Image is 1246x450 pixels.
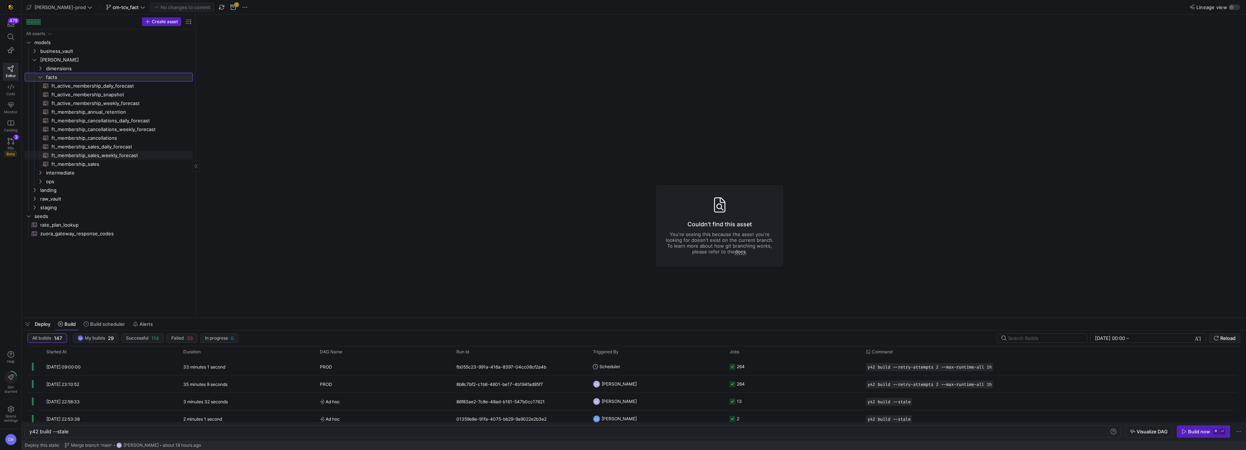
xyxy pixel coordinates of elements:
button: Build [55,318,79,330]
span: raw_vault [40,195,192,203]
span: Help [6,359,15,363]
span: [DATE] 22:58:33 [46,399,80,404]
a: rate_plan_lookup​​​​​​ [25,220,193,229]
span: Reload [1220,335,1235,341]
span: [DATE] 22:53:38 [46,416,80,422]
span: Successful [126,336,149,341]
div: 478 [8,18,19,24]
span: All builds [32,336,51,341]
y42-duration: 3 minutes 32 seconds [183,399,228,404]
span: Deploy [35,321,50,327]
div: 8b8c7bf2-c1b6-4601-be17-4b194fad95f7 [452,375,589,392]
span: ops [46,177,192,186]
span: landing [40,186,192,194]
a: Monitor [3,99,18,117]
span: y42 build --stale [867,399,911,404]
a: ft_membership_annual_retention​​​​​​​​​​ [25,108,193,116]
span: [PERSON_NAME] [602,393,637,410]
button: Getstarted [3,368,18,396]
div: Press SPACE to select this row. [25,125,193,134]
span: My builds [85,336,105,341]
button: Reload [1209,333,1240,343]
button: Help [3,348,18,367]
span: PROD [320,376,332,393]
span: Build [64,321,76,327]
div: NS [593,398,600,405]
span: Monitor [4,110,17,114]
a: ft_active_membership_weekly_forecast​​​​​​​​​​ [25,99,193,108]
span: Space settings [4,414,18,422]
button: Successful114 [121,333,164,343]
div: 01359e8e-91fa-4075-bb29-9a9022e2b3e2 [452,410,589,427]
span: ft_active_membership_snapshot​​​​​​​​​​ [51,91,184,99]
span: Merge branch 'main' [71,443,112,448]
a: ft_membership_cancellations_daily_forecast​​​​​​​​​​ [25,116,193,125]
span: Started At [46,349,67,354]
a: ft_membership_cancellations_weekly_forecast​​​​​​​​​​ [25,125,193,134]
div: 2 [737,410,739,427]
button: CM [3,432,18,447]
a: ft_active_membership_snapshot​​​​​​​​​​ [25,90,193,99]
span: models [34,38,192,47]
span: Get started [4,385,17,394]
span: Catalog [4,128,17,132]
span: Code [6,92,15,96]
div: Press SPACE to select this row. [25,142,193,151]
div: NS [116,442,122,448]
a: Editor [3,63,18,81]
a: ft_active_membership_daily_forecast​​​​​​​​​​ [25,81,193,90]
p: You're seeing this because the asset you're looking for doesn't exist on the current branch. To l... [665,231,774,255]
span: Deploy this state: [25,443,60,448]
span: Duration [183,349,201,354]
div: Press SPACE to select this row. [25,116,193,125]
span: ft_membership_sales_daily_forecast​​​​​​​​​​ [51,143,184,151]
div: 13 [737,393,742,410]
div: CM [5,434,17,445]
a: ft_membership_sales_weekly_forecast​​​​​​​​​​ [25,151,193,160]
span: ft_membership_annual_retention​​​​​​​​​​ [51,108,184,116]
button: In progress0 [200,333,238,343]
div: Press SPACE to select this row. [25,90,193,99]
span: ft_membership_sales_weekly_forecast​​​​​​​​​​ [51,151,184,160]
button: cm-tcv_fact [104,3,147,12]
span: zuora_gateway_response_codes​​​​​​ [40,230,184,238]
div: Press SPACE to select this row. [25,194,193,203]
span: [PERSON_NAME] [602,410,637,427]
span: [DATE] 23:10:52 [46,382,79,387]
button: Failed33 [167,333,197,343]
kbd: ⌘ [1213,429,1219,434]
div: TH [593,415,600,422]
a: zuora_gateway_response_codes​​​​​​ [25,229,193,238]
span: – [1126,335,1129,341]
div: Press SPACE to select this row. [25,134,193,142]
span: 0 [231,335,234,341]
a: https://storage.googleapis.com/y42-prod-data-exchange/images/uAsz27BndGEK0hZWDFeOjoxA7jCwgK9jE472... [3,1,18,13]
button: Create asset [142,17,181,26]
div: Press SPACE to select this row. [25,186,193,194]
div: Press SPACE to select this row. [25,108,193,116]
div: Press SPACE to select this row. [25,229,193,238]
div: Press SPACE to select this row. [25,212,193,220]
div: Press SPACE to select this row. [25,81,193,90]
div: Press SPACE to select this row. [25,99,193,108]
button: Build now⌘⏎ [1177,425,1230,438]
a: ft_membership_sales_daily_forecast​​​​​​​​​​ [25,142,193,151]
div: Press SPACE to select this row. [25,38,193,47]
a: ft_membership_sales​​​​​​​​​​ [25,160,193,168]
span: y42 build --stale [867,417,911,422]
div: Press SPACE to select this row. [25,168,193,177]
input: Start datetime [1095,335,1125,341]
span: ft_membership_sales​​​​​​​​​​ [51,160,184,168]
div: All assets [26,31,45,36]
span: PROD [320,358,332,375]
h3: Couldn't find this asset [665,220,774,228]
span: Visualize DAG [1137,429,1168,434]
span: ft_active_membership_weekly_forecast​​​​​​​​​​ [51,99,184,108]
kbd: ⏎ [1220,429,1225,434]
span: cm-tcv_fact [113,4,139,10]
button: Merge branch 'main'NS[PERSON_NAME]about 18 hours ago [63,441,203,450]
span: 114 [151,335,159,341]
span: Jobs [729,349,739,354]
span: DAG Name [320,349,342,354]
span: In progress [205,336,228,341]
